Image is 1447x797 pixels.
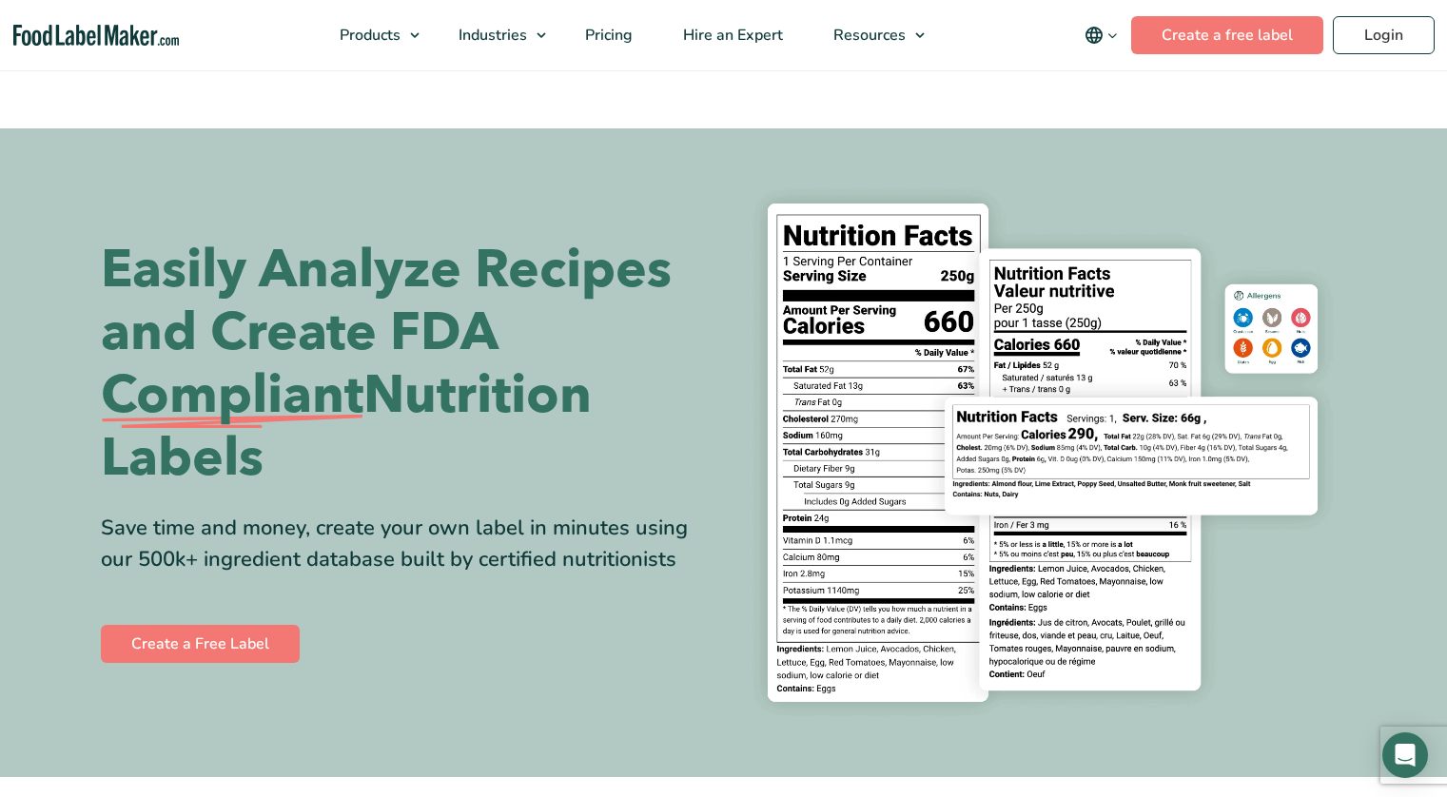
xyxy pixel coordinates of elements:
[334,25,402,46] span: Products
[101,239,710,490] h1: Easily Analyze Recipes and Create FDA Nutrition Labels
[101,625,300,663] a: Create a Free Label
[101,513,710,575] div: Save time and money, create your own label in minutes using our 500k+ ingredient database built b...
[1333,16,1435,54] a: Login
[579,25,635,46] span: Pricing
[1382,732,1428,778] div: Open Intercom Messenger
[677,25,785,46] span: Hire an Expert
[828,25,908,46] span: Resources
[1131,16,1323,54] a: Create a free label
[453,25,529,46] span: Industries
[101,364,363,427] span: Compliant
